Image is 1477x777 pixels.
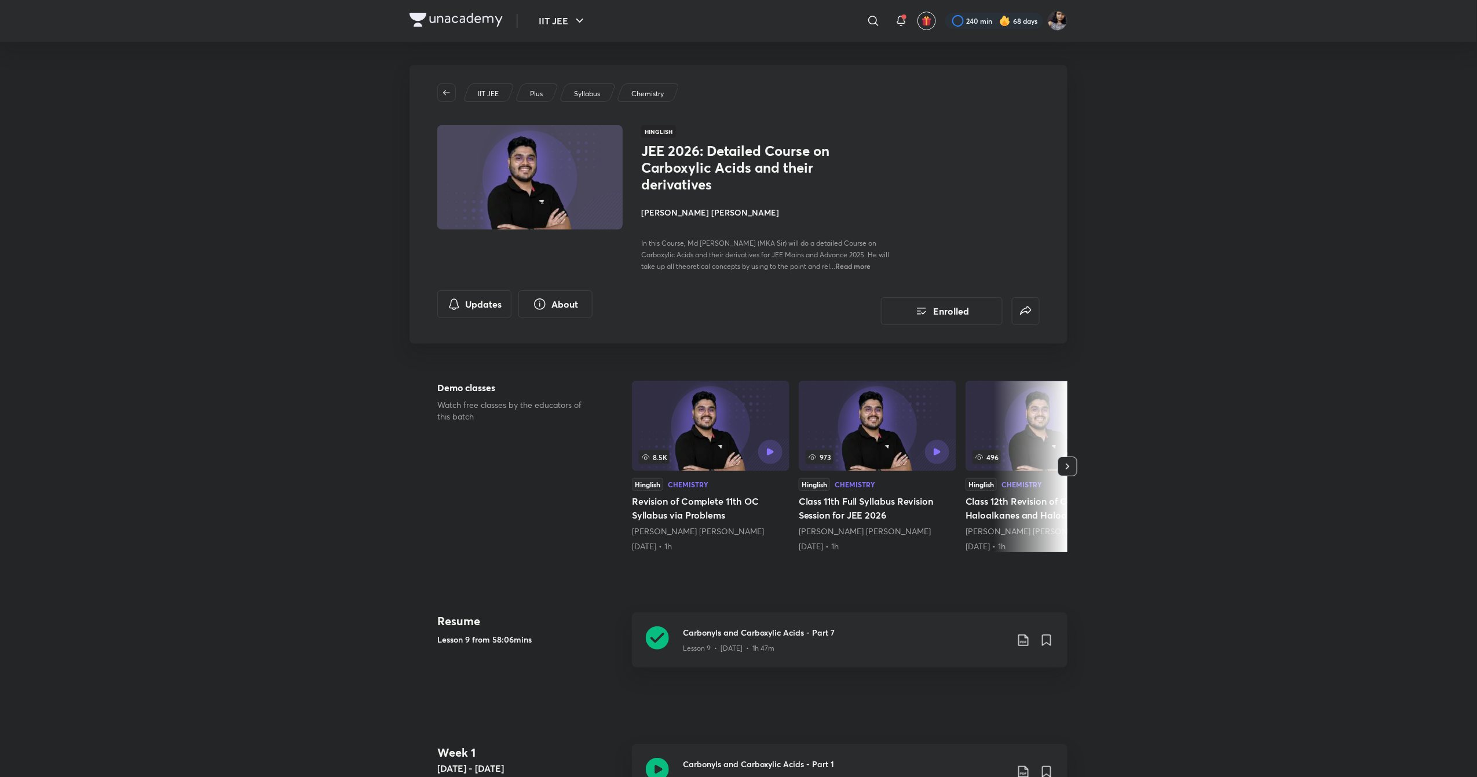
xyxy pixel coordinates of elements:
a: Class 12th Revision of Complete Haloalkanes and Haloarenes [966,381,1123,552]
h5: Class 11th Full Syllabus Revision Session for JEE 2026 [799,494,956,522]
h4: Resume [437,612,623,630]
h5: [DATE] - [DATE] [437,761,623,775]
div: 16th Jun • 1h [966,541,1123,552]
h5: Demo classes [437,381,595,395]
a: 496HinglishChemistryClass 12th Revision of Complete Haloalkanes and Haloarenes[PERSON_NAME] [PERS... [966,381,1123,552]
h4: Week 1 [437,744,623,761]
h4: [PERSON_NAME] [PERSON_NAME] [641,206,901,218]
button: false [1012,297,1040,325]
img: Rakhi Sharma [1048,11,1067,31]
a: [PERSON_NAME] [PERSON_NAME] [632,526,764,537]
span: Read more [835,261,871,271]
button: IIT JEE [532,9,594,32]
div: Mohammad Kashif Alam [799,526,956,537]
span: In this Course, Md [PERSON_NAME] (MKA Sir) will do a detailed Course on Carboxylic Acids and thei... [641,239,889,271]
button: About [518,290,593,318]
a: 8.5KHinglishChemistryRevision of Complete 11th OC Syllabus via Problems[PERSON_NAME] [PERSON_NAME... [632,381,789,552]
img: Thumbnail [436,124,624,231]
div: Hinglish [799,478,830,491]
div: 4th Jun • 1h [799,541,956,552]
h5: Class 12th Revision of Complete Haloalkanes and Haloarenes [966,494,1123,522]
img: avatar [922,16,932,26]
span: Hinglish [641,125,676,138]
img: Company Logo [410,13,503,27]
h1: JEE 2026: Detailed Course on Carboxylic Acids and their derivatives [641,143,831,192]
span: 973 [806,450,833,464]
button: Updates [437,290,511,318]
h5: Lesson 9 from 58:06mins [437,633,623,645]
a: IIT JEE [476,89,501,99]
div: Mohammad Kashif Alam [632,526,789,537]
button: avatar [917,12,936,30]
a: 973HinglishChemistryClass 11th Full Syllabus Revision Session for JEE 2026[PERSON_NAME] [PERSON_N... [799,381,956,552]
div: Hinglish [632,478,663,491]
a: Chemistry [630,89,666,99]
button: Enrolled [881,297,1003,325]
a: Plus [528,89,545,99]
a: Carbonyls and Carboxylic Acids - Part 7Lesson 9 • [DATE] • 1h 47m [632,612,1067,681]
p: Plus [530,89,543,99]
div: 27th Apr • 1h [632,541,789,552]
a: Syllabus [572,89,602,99]
a: Company Logo [410,13,503,30]
p: Watch free classes by the educators of this batch [437,399,595,422]
h3: Carbonyls and Carboxylic Acids - Part 1 [683,758,1007,770]
span: 8.5K [639,450,670,464]
a: [PERSON_NAME] [PERSON_NAME] [966,526,1098,537]
div: Mohammad Kashif Alam [966,526,1123,537]
p: IIT JEE [478,89,499,99]
h5: Revision of Complete 11th OC Syllabus via Problems [632,494,789,522]
h3: Carbonyls and Carboxylic Acids - Part 7 [683,626,1007,639]
p: Syllabus [574,89,600,99]
div: Hinglish [966,478,997,491]
p: Lesson 9 • [DATE] • 1h 47m [683,643,774,654]
div: Chemistry [835,481,875,488]
span: 496 [973,450,1001,464]
img: streak [999,15,1011,27]
a: [PERSON_NAME] [PERSON_NAME] [799,526,931,537]
a: Revision of Complete 11th OC Syllabus via Problems [632,381,789,552]
p: Chemistry [631,89,664,99]
a: Class 11th Full Syllabus Revision Session for JEE 2026 [799,381,956,552]
div: Chemistry [668,481,708,488]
